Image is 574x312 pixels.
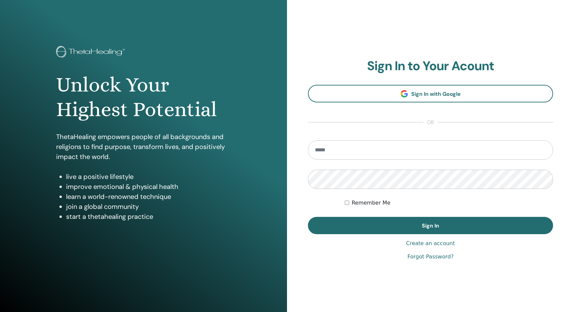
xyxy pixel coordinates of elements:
[308,59,553,74] h2: Sign In to Your Acount
[308,217,553,234] button: Sign In
[345,199,553,207] div: Keep me authenticated indefinitely or until I manually logout
[411,90,461,97] span: Sign In with Google
[66,172,231,182] li: live a positive lifestyle
[66,202,231,212] li: join a global community
[422,222,439,229] span: Sign In
[424,118,437,126] span: or
[66,192,231,202] li: learn a world-renowned technique
[352,199,391,207] label: Remember Me
[308,85,553,102] a: Sign In with Google
[66,212,231,222] li: start a thetahealing practice
[56,132,231,162] p: ThetaHealing empowers people of all backgrounds and religions to find purpose, transform lives, a...
[56,73,231,122] h1: Unlock Your Highest Potential
[406,239,455,247] a: Create an account
[66,182,231,192] li: improve emotional & physical health
[407,253,453,261] a: Forgot Password?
